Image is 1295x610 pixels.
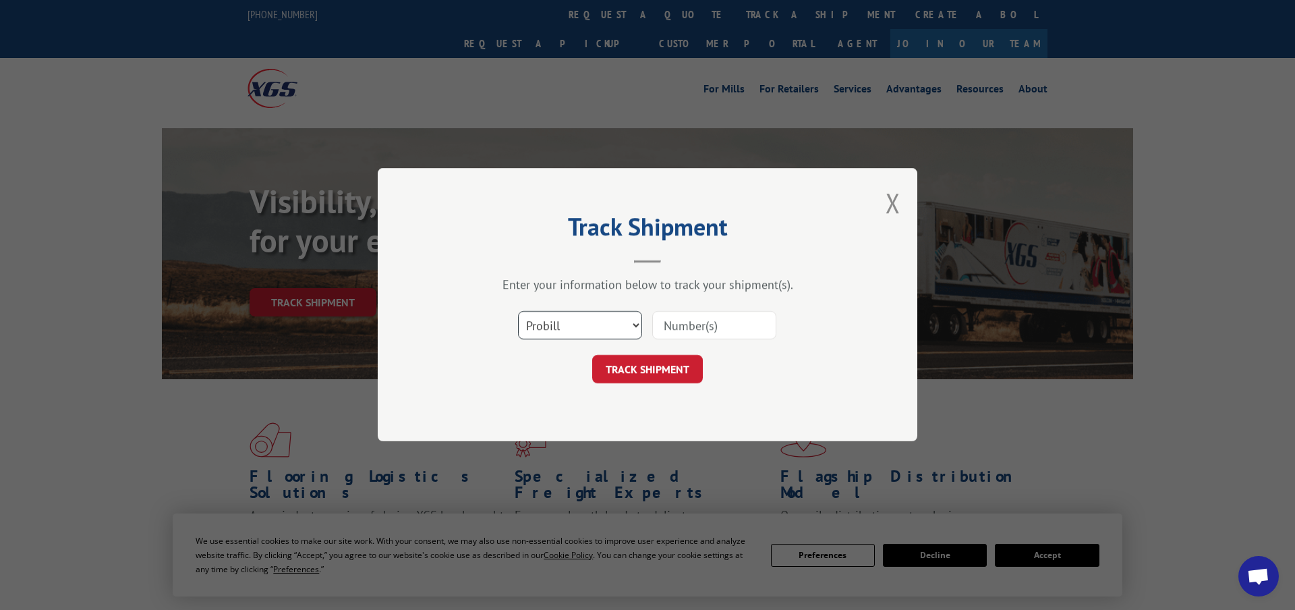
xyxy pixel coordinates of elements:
[652,312,776,340] input: Number(s)
[886,185,900,221] button: Close modal
[445,217,850,243] h2: Track Shipment
[445,277,850,293] div: Enter your information below to track your shipment(s).
[592,356,703,384] button: TRACK SHIPMENT
[1238,556,1279,597] div: Open chat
